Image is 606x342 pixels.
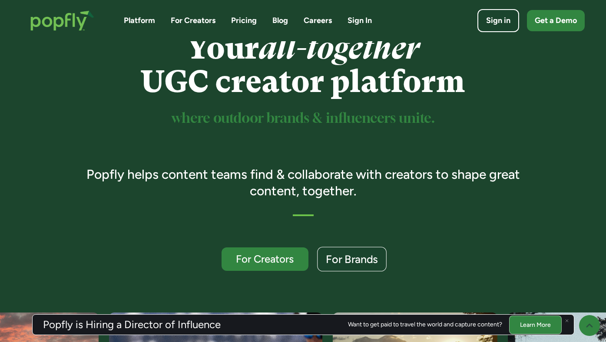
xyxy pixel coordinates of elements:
[527,10,585,31] a: Get a Demo
[124,15,155,26] a: Platform
[259,31,419,66] em: all-together
[477,9,519,32] a: Sign in
[486,15,510,26] div: Sign in
[22,2,103,39] a: home
[74,32,532,99] h1: Your UGC creator platform
[348,321,502,328] div: Want to get paid to travel the world and capture content?
[74,166,532,199] h3: Popfly helps content teams find & collaborate with creators to shape great content, together.
[171,15,215,26] a: For Creators
[509,315,562,334] a: Learn More
[43,319,221,330] h3: Popfly is Hiring a Director of Influence
[229,253,301,264] div: For Creators
[272,15,288,26] a: Blog
[222,247,308,271] a: For Creators
[304,15,332,26] a: Careers
[348,15,372,26] a: Sign In
[326,254,378,265] div: For Brands
[317,247,387,272] a: For Brands
[231,15,257,26] a: Pricing
[535,15,577,26] div: Get a Demo
[172,112,435,125] sup: where outdoor brands & influencers unite.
